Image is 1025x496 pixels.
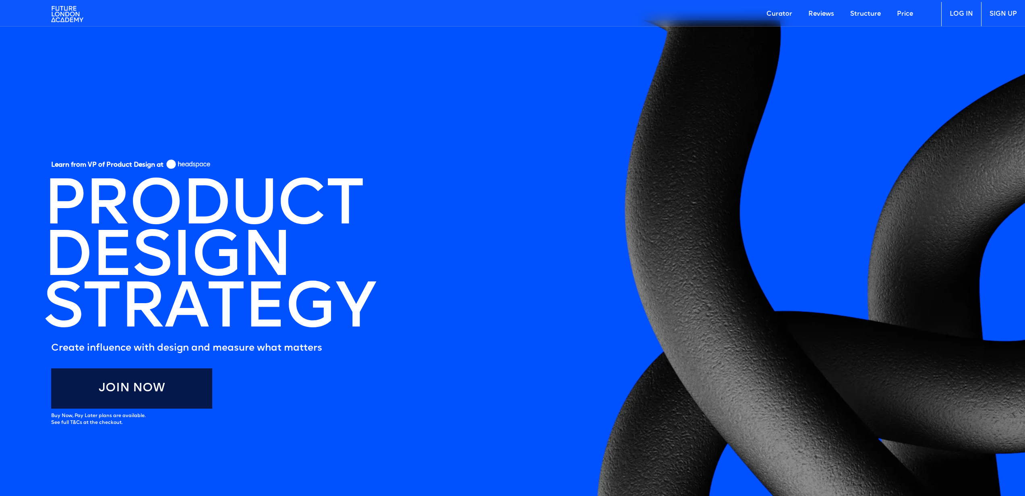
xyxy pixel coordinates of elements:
[43,182,375,336] h1: PRODUCT DESIGN STRATEGY
[51,413,145,426] div: Buy Now, Pay Later plans are available. See full T&Cs at the checkout.
[800,2,842,26] a: Reviews
[842,2,889,26] a: Structure
[889,2,921,26] a: Price
[981,2,1025,26] a: SIGN UP
[51,340,375,356] h5: Create influence with design and measure what matters
[51,368,212,409] a: Join Now
[51,161,164,172] h5: Learn from VP of Product Design at
[941,2,981,26] a: LOG IN
[758,2,800,26] a: Curator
